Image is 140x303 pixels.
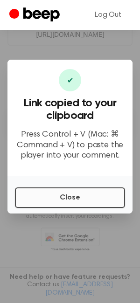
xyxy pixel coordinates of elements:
[15,130,125,161] p: Press Control + V (Mac: ⌘ Command + V) to paste the player into your comment.
[15,187,125,208] button: Close
[59,69,81,91] div: ✔
[9,6,62,24] a: Beep
[85,4,131,26] a: Log Out
[15,97,125,122] h3: Link copied to your clipboard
